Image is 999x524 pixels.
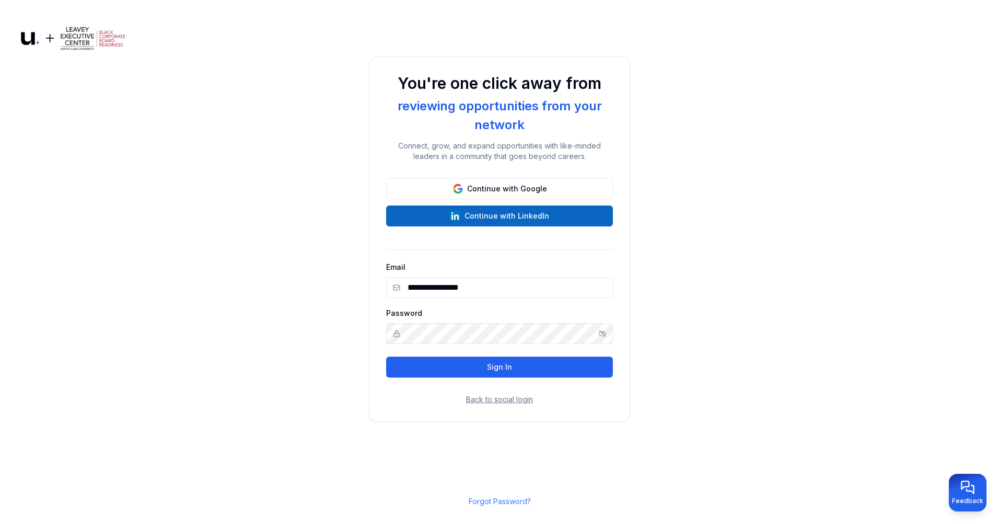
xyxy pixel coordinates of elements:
img: Logo [21,25,125,52]
button: Back to social login [466,394,533,405]
a: Forgot Password? [469,497,531,506]
label: Password [386,309,422,317]
button: Continue with Google [386,178,613,199]
span: Feedback [952,497,983,505]
button: Sign In [386,357,613,378]
div: reviewing opportunities from your network [386,97,613,134]
p: Connect, grow, and expand opportunities with like-minded leaders in a community that goes beyond ... [386,141,613,162]
button: Continue with LinkedIn [386,206,613,226]
button: Provide feedback [949,474,986,511]
label: Email [386,263,405,271]
h1: You're one click away from [386,74,613,93]
button: Show/hide password [598,329,607,338]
